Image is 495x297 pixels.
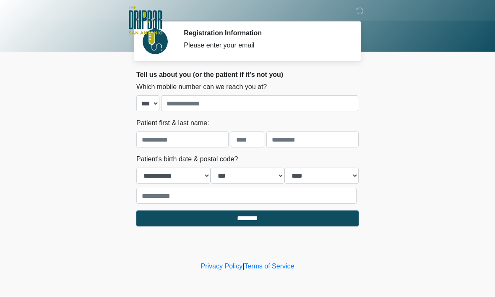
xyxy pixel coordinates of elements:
label: Patient's birth date & postal code? [136,155,238,165]
label: Patient first & last name: [136,118,209,129]
a: Privacy Policy [201,263,243,270]
a: | [242,263,244,270]
img: Agent Avatar [143,29,168,55]
img: The DRIPBaR - San Antonio Fossil Creek Logo [128,6,162,36]
div: Please enter your email [184,41,346,51]
a: Terms of Service [244,263,294,270]
label: Which mobile number can we reach you at? [136,82,267,92]
h2: Tell us about you (or the patient if it's not you) [136,71,359,79]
